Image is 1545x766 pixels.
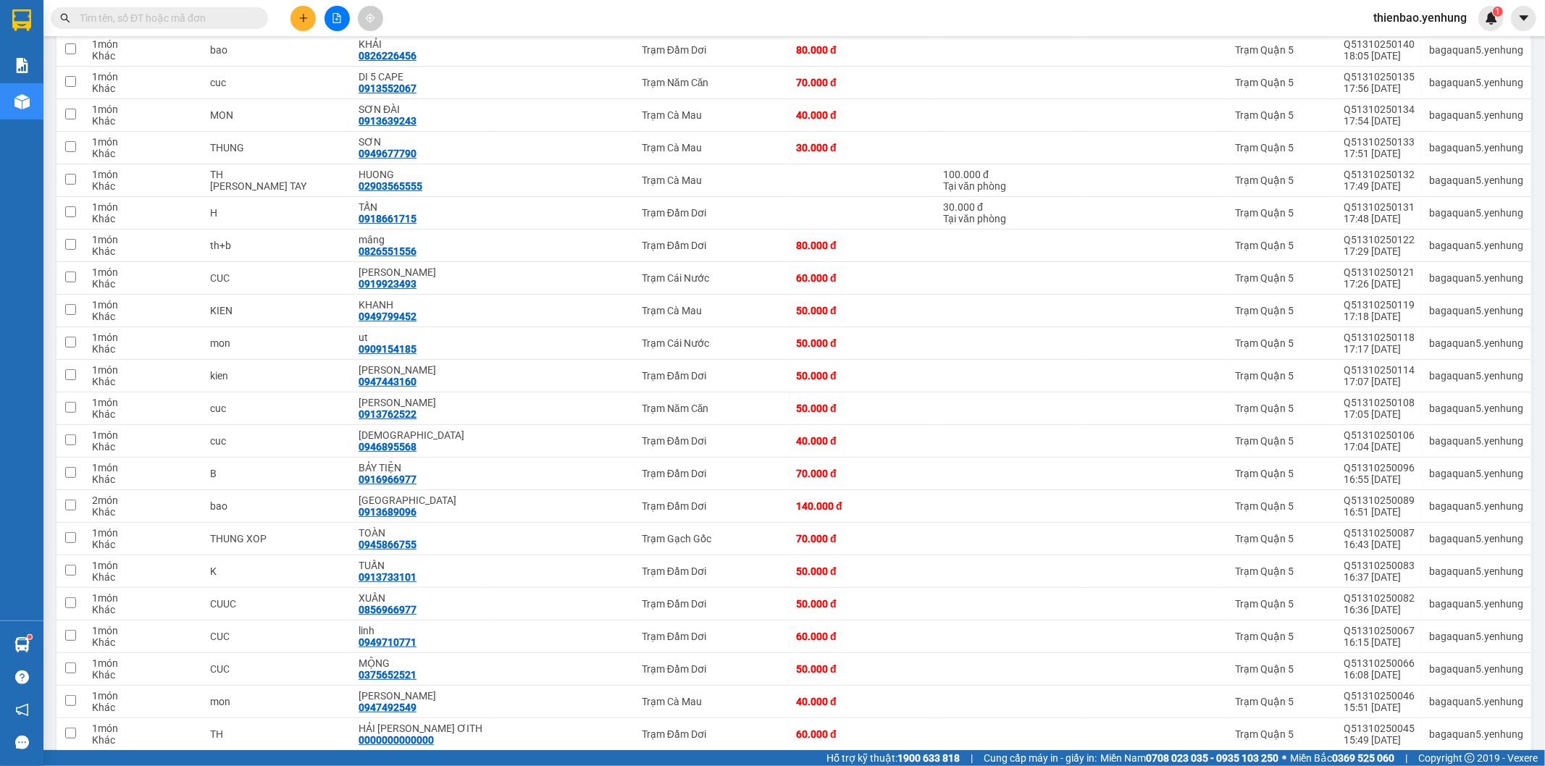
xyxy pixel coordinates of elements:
[1235,533,1329,544] div: Trạm Quận 5
[359,506,416,518] div: 0913689096
[642,77,782,88] div: Trạm Năm Căn
[1344,506,1415,518] div: 16:51 [DATE]
[642,370,782,382] div: Trạm Đầm Dơi
[92,38,196,50] div: 1 món
[210,109,344,121] div: MON
[1485,12,1498,25] img: icon-new-feature
[358,6,383,31] button: aim
[1282,755,1286,761] span: ⚪️
[1429,403,1523,414] div: bagaquan5.yenhung
[642,337,782,349] div: Trạm Cái Nước
[1235,240,1329,251] div: Trạm Quận 5
[1511,6,1536,31] button: caret-down
[1344,50,1415,62] div: 18:05 [DATE]
[1429,370,1523,382] div: bagaquan5.yenhung
[1235,174,1329,186] div: Trạm Quận 5
[1235,403,1329,414] div: Trạm Quận 5
[1235,305,1329,316] div: Trạm Quận 5
[1235,272,1329,284] div: Trạm Quận 5
[359,71,482,83] div: DI 5 CAPE
[796,696,929,707] div: 40.000 đ
[92,429,196,441] div: 1 món
[796,728,929,740] div: 60.000 đ
[92,71,196,83] div: 1 món
[1344,539,1415,550] div: 16:43 [DATE]
[1344,364,1415,376] div: Q51310250114
[1429,337,1523,349] div: bagaquan5.yenhung
[92,343,196,355] div: Khác
[642,403,782,414] div: Trạm Năm Căn
[80,10,251,26] input: Tìm tên, số ĐT hoặc mã đơn
[1429,631,1523,642] div: bagaquan5.yenhung
[1465,753,1475,763] span: copyright
[796,142,929,153] div: 30.000 đ
[1344,299,1415,311] div: Q51310250119
[897,752,960,764] strong: 1900 633 818
[943,201,1073,213] div: 30.000 đ
[796,77,929,88] div: 70.000 đ
[1344,592,1415,604] div: Q51310250082
[1344,201,1415,213] div: Q51310250131
[1344,636,1415,648] div: 16:15 [DATE]
[298,13,309,23] span: plus
[1290,750,1394,766] span: Miền Bắc
[359,604,416,615] div: 0856966977
[210,696,344,707] div: mon
[92,104,196,115] div: 1 món
[359,364,482,376] div: minh trung
[210,468,344,479] div: B
[1495,7,1500,17] span: 1
[1235,109,1329,121] div: Trạm Quận 5
[14,94,30,109] img: warehouse-icon
[359,376,416,387] div: 0947443160
[92,136,196,148] div: 1 món
[15,703,29,717] span: notification
[943,213,1073,224] div: Tại văn phòng
[1344,702,1415,713] div: 15:51 [DATE]
[1429,142,1523,153] div: bagaquan5.yenhung
[796,598,929,610] div: 50.000 đ
[92,397,196,408] div: 1 món
[92,702,196,713] div: Khác
[210,598,344,610] div: CUUC
[15,736,29,749] span: message
[1235,370,1329,382] div: Trạm Quận 5
[92,213,196,224] div: Khác
[1493,7,1503,17] sup: 1
[12,9,31,31] img: logo-vxr
[826,750,960,766] span: Hỗ trợ kỹ thuật:
[210,533,344,544] div: THUNG XOP
[1235,337,1329,349] div: Trạm Quận 5
[1429,240,1523,251] div: bagaquan5.yenhung
[359,669,416,681] div: 0375652521
[1344,311,1415,322] div: 17:18 [DATE]
[359,38,482,50] div: KHẢI
[1235,500,1329,512] div: Trạm Quận 5
[92,734,196,746] div: Khác
[1517,12,1531,25] span: caret-down
[359,278,416,290] div: 0919923493
[28,635,32,639] sup: 1
[1344,71,1415,83] div: Q51310250135
[92,669,196,681] div: Khác
[1344,278,1415,290] div: 17:26 [DATE]
[642,696,782,707] div: Trạm Cà Mau
[1146,752,1278,764] strong: 0708 023 035 - 0935 103 250
[359,474,416,485] div: 0916966977
[92,527,196,539] div: 1 món
[210,77,344,88] div: cuc
[796,565,929,577] div: 50.000 đ
[359,657,482,669] div: MỘNG
[796,305,929,316] div: 50.000 đ
[210,663,344,675] div: CUC
[359,539,416,550] div: 0945866755
[1344,180,1415,192] div: 17:49 [DATE]
[1344,115,1415,127] div: 17:54 [DATE]
[796,240,929,251] div: 80.000 đ
[642,240,782,251] div: Trạm Đầm Dơi
[359,180,422,192] div: 02903565555
[92,266,196,278] div: 1 món
[642,663,782,675] div: Trạm Đầm Dơi
[210,44,344,56] div: bao
[1235,728,1329,740] div: Trạm Quận 5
